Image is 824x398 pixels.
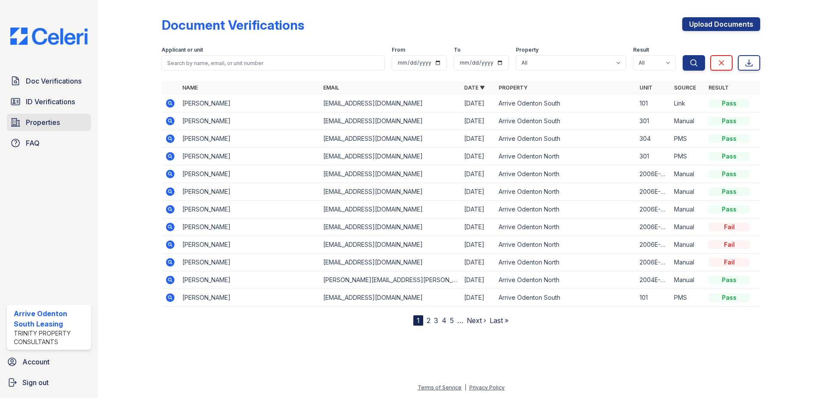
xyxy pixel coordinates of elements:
a: 3 [434,316,438,325]
td: [DATE] [461,130,495,148]
a: 2 [427,316,431,325]
td: Manual [671,165,705,183]
td: [DATE] [461,148,495,165]
input: Search by name, email, or unit number [162,55,385,71]
td: [DATE] [461,112,495,130]
td: 2006E-301 [636,236,671,254]
td: [EMAIL_ADDRESS][DOMAIN_NAME] [320,218,461,236]
div: Document Verifications [162,17,304,33]
td: [PERSON_NAME][EMAIL_ADDRESS][PERSON_NAME][DOMAIN_NAME] [320,271,461,289]
a: Privacy Policy [469,384,505,391]
button: Sign out [3,374,94,391]
a: Doc Verifications [7,72,91,90]
div: Pass [709,99,750,108]
td: [EMAIL_ADDRESS][DOMAIN_NAME] [320,148,461,165]
td: Manual [671,236,705,254]
div: Pass [709,170,750,178]
td: [DATE] [461,289,495,307]
td: [DATE] [461,236,495,254]
label: From [392,47,405,53]
td: 101 [636,95,671,112]
label: To [454,47,461,53]
td: Manual [671,218,705,236]
div: Pass [709,293,750,302]
span: Account [22,357,50,367]
td: 301 [636,112,671,130]
td: Arrive Odenton South [495,130,636,148]
div: | [465,384,466,391]
td: 2006E-301 [636,201,671,218]
td: 304 [636,130,671,148]
td: [PERSON_NAME] [179,289,320,307]
td: [PERSON_NAME] [179,148,320,165]
span: … [457,315,463,326]
div: Pass [709,205,750,214]
td: [EMAIL_ADDRESS][DOMAIN_NAME] [320,165,461,183]
div: Pass [709,134,750,143]
td: [DATE] [461,201,495,218]
td: [PERSON_NAME] [179,254,320,271]
div: Arrive Odenton South Leasing [14,308,87,329]
a: Last » [490,316,509,325]
td: 2004E-202 [636,271,671,289]
a: Name [182,84,198,91]
div: Pass [709,117,750,125]
label: Property [516,47,539,53]
td: Link [671,95,705,112]
td: [PERSON_NAME] [179,218,320,236]
a: FAQ [7,134,91,152]
div: Pass [709,187,750,196]
td: [EMAIL_ADDRESS][DOMAIN_NAME] [320,254,461,271]
td: Manual [671,112,705,130]
td: [EMAIL_ADDRESS][DOMAIN_NAME] [320,130,461,148]
td: [DATE] [461,165,495,183]
td: Arrive Odenton North [495,165,636,183]
a: Email [323,84,339,91]
td: Manual [671,201,705,218]
label: Applicant or unit [162,47,203,53]
td: [PERSON_NAME] [179,95,320,112]
td: [PERSON_NAME] [179,236,320,254]
td: [EMAIL_ADDRESS][DOMAIN_NAME] [320,236,461,254]
td: PMS [671,148,705,165]
td: [PERSON_NAME] [179,271,320,289]
a: Upload Documents [682,17,760,31]
td: [PERSON_NAME] [179,112,320,130]
td: [EMAIL_ADDRESS][DOMAIN_NAME] [320,289,461,307]
a: Property [499,84,527,91]
a: Result [709,84,729,91]
div: Fail [709,240,750,249]
td: Manual [671,271,705,289]
td: [PERSON_NAME] [179,130,320,148]
td: [PERSON_NAME] [179,183,320,201]
img: CE_Logo_Blue-a8612792a0a2168367f1c8372b55b34899dd931a85d93a1a3d3e32e68fde9ad4.png [3,28,94,45]
td: [DATE] [461,183,495,201]
div: 1 [413,315,423,326]
td: 301 [636,148,671,165]
a: Terms of Service [418,384,462,391]
td: 2006E-301 [636,165,671,183]
td: Arrive Odenton South [495,95,636,112]
span: Sign out [22,377,49,388]
td: Arrive Odenton North [495,218,636,236]
a: Properties [7,114,91,131]
td: [DATE] [461,95,495,112]
div: Fail [709,258,750,267]
td: Arrive Odenton South [495,289,636,307]
td: [EMAIL_ADDRESS][DOMAIN_NAME] [320,95,461,112]
td: Arrive Odenton South [495,112,636,130]
td: 2006E-301 [636,254,671,271]
a: 5 [450,316,454,325]
label: Result [633,47,649,53]
td: Arrive Odenton North [495,201,636,218]
td: [PERSON_NAME] [179,165,320,183]
span: Properties [26,117,60,127]
div: Trinity Property Consultants [14,329,87,346]
td: [EMAIL_ADDRESS][DOMAIN_NAME] [320,183,461,201]
td: [DATE] [461,254,495,271]
td: 2006E-301 [636,183,671,201]
td: 2006E-301 [636,218,671,236]
span: Doc Verifications [26,76,81,86]
td: [EMAIL_ADDRESS][DOMAIN_NAME] [320,201,461,218]
td: Arrive Odenton North [495,183,636,201]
